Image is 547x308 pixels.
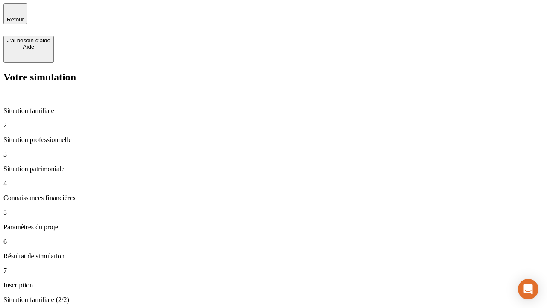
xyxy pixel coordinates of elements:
p: 7 [3,267,544,275]
p: Situation familiale [3,107,544,115]
button: Retour [3,3,27,24]
p: Résultat de simulation [3,252,544,260]
p: 5 [3,209,544,216]
p: 6 [3,238,544,246]
h2: Votre simulation [3,71,544,83]
p: 2 [3,121,544,129]
p: 4 [3,180,544,187]
p: Situation patrimoniale [3,165,544,173]
p: Connaissances financières [3,194,544,202]
div: Aide [7,44,50,50]
p: Situation professionnelle [3,136,544,144]
div: Open Intercom Messenger [518,279,538,299]
p: 3 [3,151,544,158]
button: J’ai besoin d'aideAide [3,36,54,63]
p: Paramètres du projet [3,223,544,231]
div: J’ai besoin d'aide [7,37,50,44]
p: Situation familiale (2/2) [3,296,544,304]
span: Retour [7,16,24,23]
p: Inscription [3,281,544,289]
